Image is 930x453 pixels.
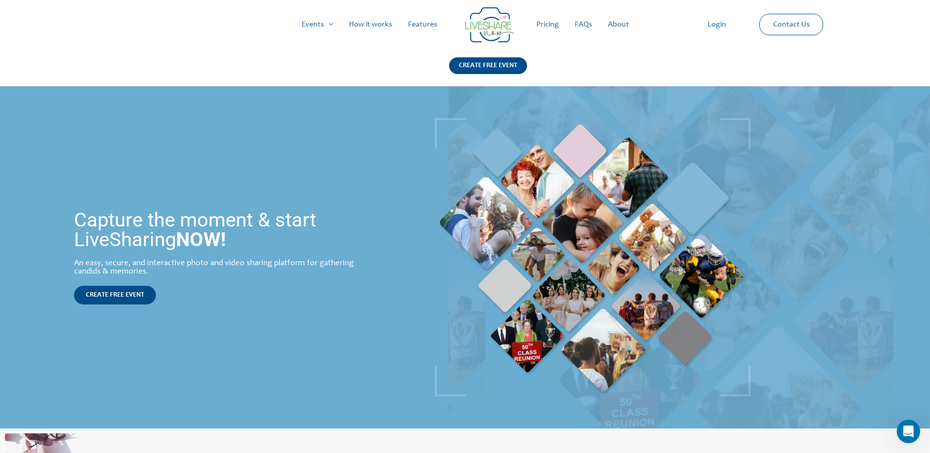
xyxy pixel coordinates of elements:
[294,9,341,40] a: Events
[435,118,751,397] img: Live Photobooth | Live Photo Slideshow for Events | Create Free Events Album for Any Occasion
[341,9,400,40] a: How it works
[897,420,920,443] iframe: Intercom live chat
[465,7,514,43] img: LiveShare logo - Capture & Share Event Memories | Live Photo Slideshow for Events | Create Free E...
[74,210,372,250] h1: Capture the moment & start LiveSharing
[74,286,156,304] a: CREATE FREE EVENT
[86,292,144,299] span: CREATE FREE EVENT
[176,228,226,251] strong: NOW!
[567,9,600,40] a: FAQs
[74,259,372,276] div: An easy, secure, and interactive photo and video sharing platform for gathering candids & memories.
[17,9,913,40] nav: Site Navigation
[765,14,818,35] a: Contact Us
[449,57,527,86] a: CREATE FREE EVENT
[600,9,637,40] a: About
[700,9,734,40] a: Login
[449,57,527,74] div: CREATE FREE EVENT
[400,9,445,40] a: Features
[528,9,567,40] a: Pricing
